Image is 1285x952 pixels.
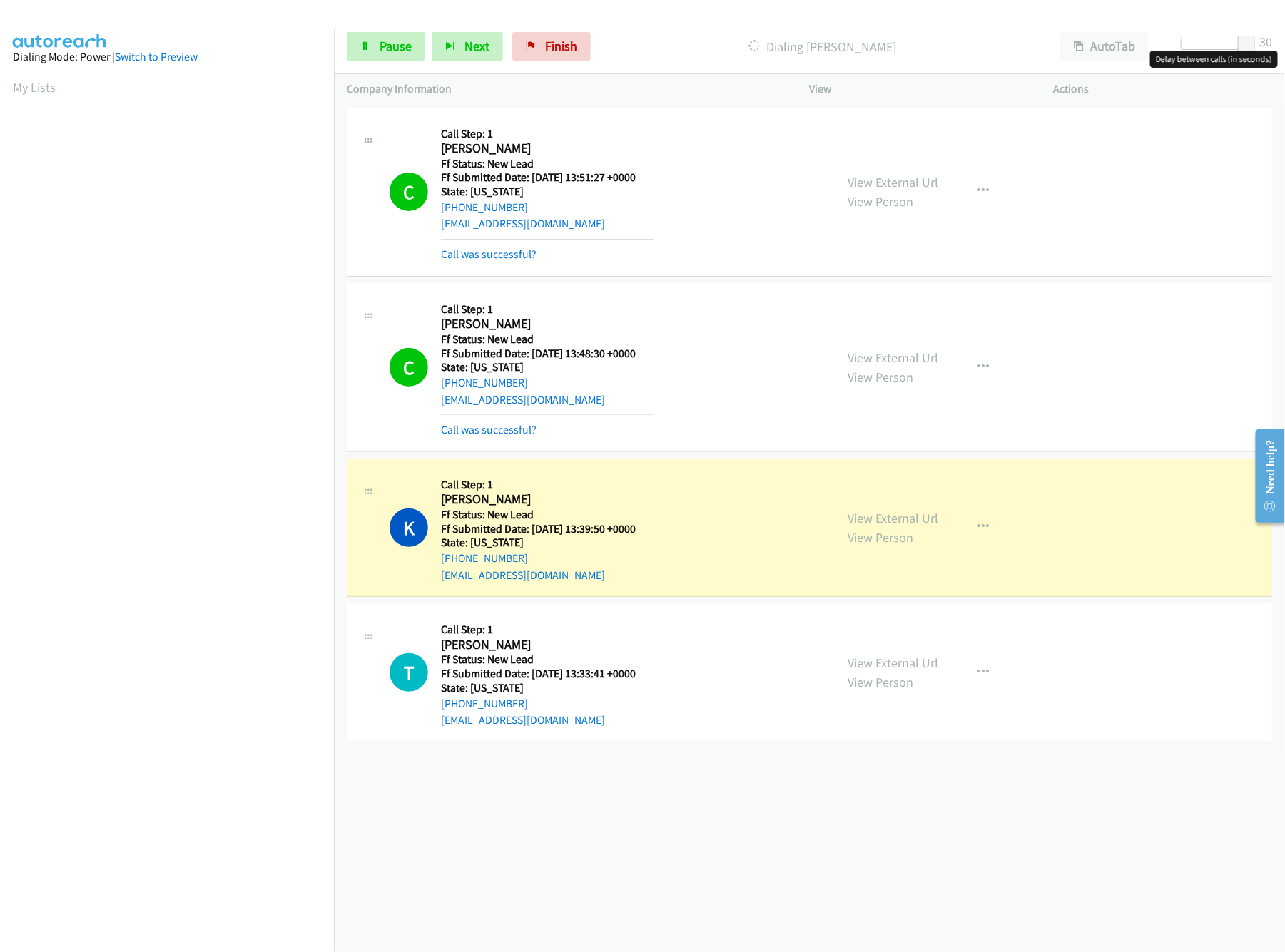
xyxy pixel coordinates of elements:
h5: Ff Submitted Date: [DATE] 13:33:41 +0000 [441,667,654,681]
a: [EMAIL_ADDRESS][DOMAIN_NAME] [441,713,605,727]
a: [PHONE_NUMBER] [441,200,528,214]
span: Next [464,38,489,54]
a: [EMAIL_ADDRESS][DOMAIN_NAME] [441,393,605,406]
a: View External Url [848,510,939,526]
h2: [PERSON_NAME] [441,491,654,508]
p: Company Information [347,81,784,98]
a: View Person [848,193,914,210]
a: [EMAIL_ADDRESS][DOMAIN_NAME] [441,217,605,230]
a: Finish [512,32,591,61]
h5: Ff Status: New Lead [441,652,654,667]
h5: Ff Status: New Lead [441,157,654,171]
button: Next [432,32,503,61]
div: The call is yet to be attempted [390,653,428,692]
h1: K [390,508,428,547]
h2: [PERSON_NAME] [441,316,654,332]
h5: Ff Status: New Lead [441,332,654,347]
p: Dialing [PERSON_NAME] [610,37,1035,56]
h5: State: [US_STATE] [441,681,654,695]
iframe: Dialpad [13,110,334,787]
h5: Call Step: 1 [441,478,654,492]
h5: State: [US_STATE] [441,185,654,199]
button: AutoTab [1060,32,1149,61]
a: View Person [848,529,914,546]
a: Pause [347,32,425,61]
a: View Person [848,674,914,690]
a: [EMAIL_ADDRESS][DOMAIN_NAME] [441,568,605,582]
h5: Call Step: 1 [441,127,654,141]
h5: State: [US_STATE] [441,536,654,550]
a: Call was successful? [441,247,537,261]
a: Call was successful? [441,423,537,436]
a: View External Url [848,655,939,671]
a: [PHONE_NUMBER] [441,376,528,389]
a: View Person [848,369,914,385]
p: View [810,81,1028,98]
div: Delay between calls (in seconds) [1150,51,1278,68]
h5: Ff Submitted Date: [DATE] 13:39:50 +0000 [441,522,654,536]
a: View External Url [848,174,939,190]
a: [PHONE_NUMBER] [441,697,528,710]
h5: Ff Submitted Date: [DATE] 13:48:30 +0000 [441,347,654,361]
h2: [PERSON_NAME] [441,140,654,157]
h5: Call Step: 1 [441,302,654,317]
h2: [PERSON_NAME] [441,637,654,653]
iframe: Resource Center [1244,419,1285,533]
h1: T [390,653,428,692]
h5: Ff Submitted Date: [DATE] 13:51:27 +0000 [441,170,654,185]
a: [PHONE_NUMBER] [441,551,528,565]
p: Actions [1054,81,1272,98]
h1: C [390,348,428,387]
a: My Lists [13,79,56,96]
h5: State: [US_STATE] [441,360,654,374]
h5: Call Step: 1 [441,623,654,637]
span: Pause [380,38,412,54]
span: Finish [545,38,577,54]
div: Dialing Mode: Power | [13,48,321,66]
a: Switch to Preview [115,50,198,63]
div: 30 [1259,32,1272,51]
a: View External Url [848,349,939,366]
h5: Ff Status: New Lead [441,508,654,522]
h1: C [390,173,428,211]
